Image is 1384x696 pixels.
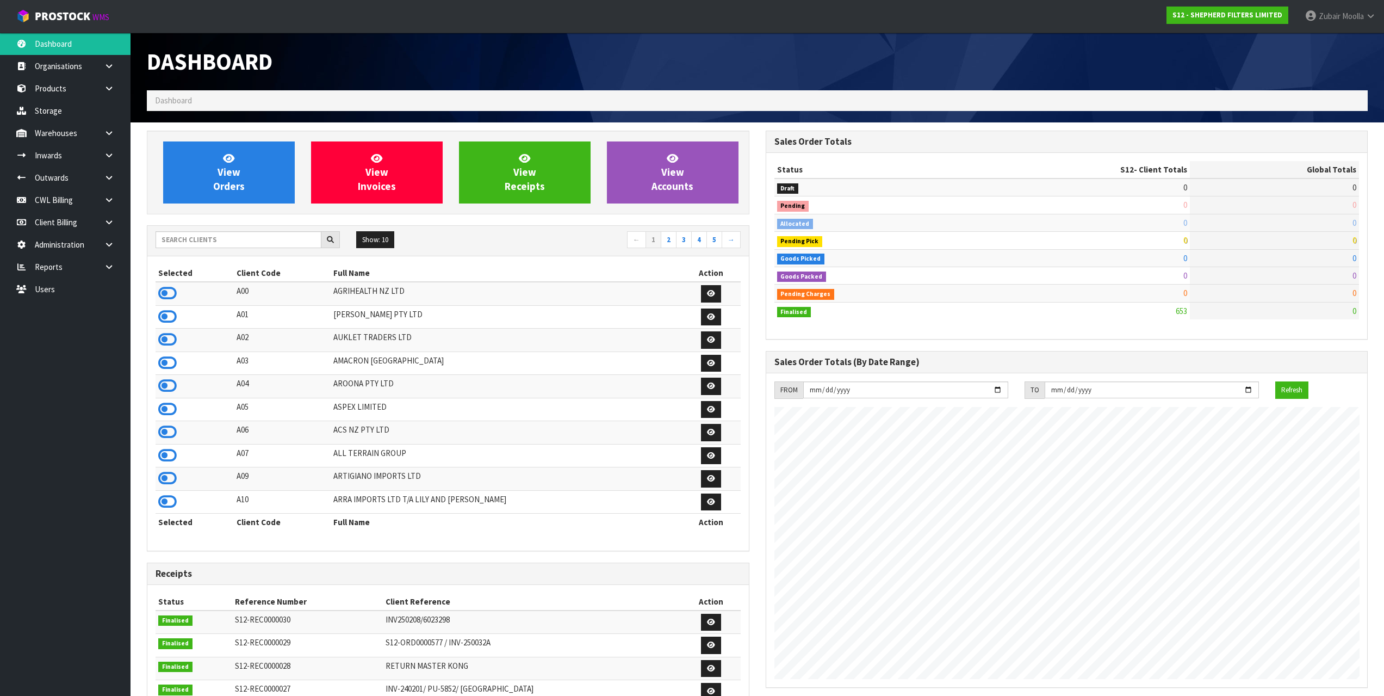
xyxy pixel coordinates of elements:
[777,272,827,282] span: Goods Packed
[235,683,290,694] span: S12-REC0000027
[1183,200,1187,210] span: 0
[774,357,1360,367] h3: Sales Order Totals (By Date Range)
[681,264,740,282] th: Action
[155,95,192,106] span: Dashboard
[331,352,681,375] td: AMACRON [GEOGRAPHIC_DATA]
[331,444,681,467] td: ALL TERRAIN GROUP
[331,305,681,329] td: [PERSON_NAME] PTY LTD
[156,514,234,531] th: Selected
[331,398,681,421] td: ASPEX LIMITED
[1183,235,1187,245] span: 0
[234,514,331,531] th: Client Code
[386,637,491,648] span: S12-ORD0000577 / INV-250032A
[682,593,740,611] th: Action
[777,254,825,264] span: Goods Picked
[235,637,290,648] span: S12-REC0000029
[1190,161,1359,178] th: Global Totals
[158,685,193,695] span: Finalised
[158,638,193,649] span: Finalised
[646,231,661,249] a: 1
[1183,253,1187,263] span: 0
[777,201,809,212] span: Pending
[331,490,681,514] td: ARRA IMPORTS LTD T/A LILY AND [PERSON_NAME]
[234,375,331,398] td: A04
[163,141,295,204] a: ViewOrders
[1176,306,1187,316] span: 653
[386,614,450,625] span: INV250208/6023298
[234,305,331,329] td: A01
[356,231,394,249] button: Show: 10
[1352,200,1356,210] span: 0
[16,9,30,23] img: cube-alt.png
[1025,381,1045,399] div: TO
[1183,182,1187,193] span: 0
[234,490,331,514] td: A10
[1172,10,1282,20] strong: S12 - SHEPHERD FILTERS LIMITED
[331,421,681,445] td: ACS NZ PTY LTD
[1342,11,1364,21] span: Moolla
[213,152,245,193] span: View Orders
[1275,381,1308,399] button: Refresh
[681,514,740,531] th: Action
[1352,306,1356,316] span: 0
[1352,288,1356,298] span: 0
[232,593,383,611] th: Reference Number
[234,329,331,352] td: A02
[331,375,681,398] td: AROONA PTY LTD
[331,282,681,305] td: AGRIHEALTH NZ LTD
[1352,253,1356,263] span: 0
[383,593,682,611] th: Client Reference
[158,662,193,673] span: Finalised
[1120,164,1134,175] span: S12
[777,289,835,300] span: Pending Charges
[1183,288,1187,298] span: 0
[1352,182,1356,193] span: 0
[156,231,321,248] input: Search clients
[607,141,738,204] a: ViewAccounts
[235,661,290,671] span: S12-REC0000028
[722,231,741,249] a: →
[774,381,803,399] div: FROM
[777,307,811,318] span: Finalised
[35,9,90,23] span: ProStock
[627,231,646,249] a: ←
[234,467,331,491] td: A09
[156,264,234,282] th: Selected
[92,12,109,22] small: WMS
[234,398,331,421] td: A05
[234,264,331,282] th: Client Code
[1166,7,1288,24] a: S12 - SHEPHERD FILTERS LIMITED
[676,231,692,249] a: 3
[386,661,468,671] span: RETURN MASTER KONG
[1352,235,1356,245] span: 0
[1352,270,1356,281] span: 0
[459,141,591,204] a: ViewReceipts
[1352,218,1356,228] span: 0
[661,231,677,249] a: 2
[331,467,681,491] td: ARTIGIANO IMPORTS LTD
[311,141,443,204] a: ViewInvoices
[147,47,272,76] span: Dashboard
[358,152,396,193] span: View Invoices
[331,264,681,282] th: Full Name
[774,161,967,178] th: Status
[777,219,814,230] span: Allocated
[777,183,799,194] span: Draft
[505,152,545,193] span: View Receipts
[651,152,693,193] span: View Accounts
[156,569,741,579] h3: Receipts
[777,236,823,247] span: Pending Pick
[691,231,707,249] a: 4
[234,282,331,305] td: A00
[234,352,331,375] td: A03
[234,421,331,445] td: A06
[234,444,331,467] td: A07
[1183,218,1187,228] span: 0
[1319,11,1340,21] span: Zubair
[156,593,232,611] th: Status
[158,615,193,626] span: Finalised
[1183,270,1187,281] span: 0
[967,161,1190,178] th: - Client Totals
[386,683,533,694] span: INV-240201/ PU-5852/ [GEOGRAPHIC_DATA]
[331,329,681,352] td: AUKLET TRADERS LTD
